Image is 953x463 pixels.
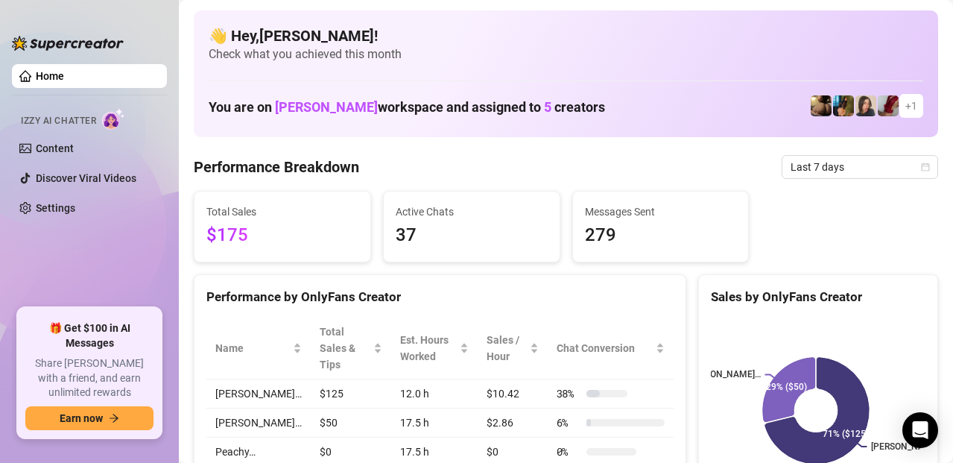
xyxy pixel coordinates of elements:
span: Sales / Hour [487,332,526,365]
td: $50 [311,409,391,438]
span: Messages Sent [585,204,737,220]
td: $125 [311,379,391,409]
div: Open Intercom Messenger [902,412,938,448]
span: 5 [544,99,551,115]
span: Last 7 days [791,156,929,178]
th: Name [206,318,311,379]
span: Share [PERSON_NAME] with a friend, and earn unlimited rewards [25,356,153,400]
a: Home [36,70,64,82]
div: Est. Hours Worked [400,332,457,365]
span: Active Chats [396,204,548,220]
h4: 👋 Hey, [PERSON_NAME] ! [209,25,923,46]
th: Chat Conversion [548,318,674,379]
span: 🎁 Get $100 in AI Messages [25,321,153,350]
img: Esme [878,95,899,116]
span: + 1 [905,98,917,114]
td: [PERSON_NAME]… [206,409,311,438]
span: Earn now [60,412,103,424]
span: 6 % [557,415,580,431]
span: 37 [396,221,548,250]
h1: You are on workspace and assigned to creators [209,99,605,116]
td: 12.0 h [391,379,478,409]
text: [PERSON_NAME]… [872,442,946,453]
span: 38 % [557,385,580,402]
span: $175 [206,221,358,250]
th: Sales / Hour [478,318,547,379]
button: Earn nowarrow-right [25,406,153,430]
a: Content [36,142,74,154]
img: logo-BBDzfeDw.svg [12,36,124,51]
span: Total Sales & Tips [320,324,370,373]
td: $10.42 [478,379,547,409]
div: Sales by OnlyFans Creator [711,287,925,307]
span: Total Sales [206,204,358,220]
td: [PERSON_NAME]… [206,379,311,409]
td: 17.5 h [391,409,478,438]
span: Check what you achieved this month [209,46,923,63]
div: Performance by OnlyFans Creator [206,287,674,307]
img: Peachy [811,95,832,116]
a: Settings [36,202,75,214]
span: arrow-right [109,413,119,423]
span: Chat Conversion [557,340,653,356]
img: Milly [833,95,854,116]
th: Total Sales & Tips [311,318,391,379]
h4: Performance Breakdown [194,157,359,177]
img: AI Chatter [102,108,125,130]
span: 0 % [557,444,580,460]
text: [PERSON_NAME]… [686,370,760,380]
a: Discover Viral Videos [36,172,136,184]
span: [PERSON_NAME] [275,99,378,115]
span: 279 [585,221,737,250]
td: $2.86 [478,409,547,438]
span: Name [215,340,290,356]
span: Izzy AI Chatter [21,114,96,128]
img: Nina [855,95,876,116]
span: calendar [921,163,930,171]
